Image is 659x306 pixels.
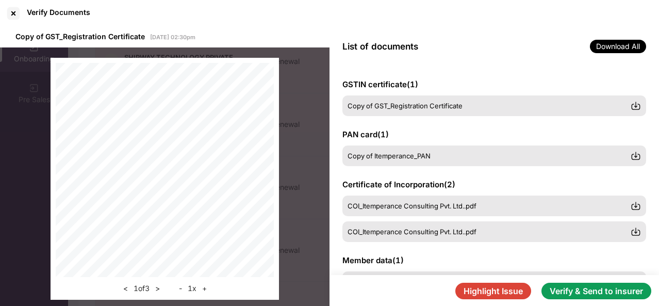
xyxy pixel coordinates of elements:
span: Download All [590,40,646,53]
button: - [176,282,185,295]
span: List of documents [342,41,418,52]
button: + [199,282,210,295]
span: COI_Itemperance Consulting Pvt. Ltd..pdf [348,228,476,236]
span: Member data ( 1 ) [342,255,404,265]
span: COI_Itemperance Consulting Pvt. Ltd..pdf [348,202,476,210]
span: Copy of GST_Registration Certificate [348,102,463,110]
div: 1 x [176,282,210,295]
img: svg+xml;base64,PHN2ZyBpZD0iRG93bmxvYWQtMzJ4MzIiIHhtbG5zPSJodHRwOi8vd3d3LnczLm9yZy8yMDAwL3N2ZyIgd2... [631,201,641,211]
button: Highlight Issue [455,283,531,299]
button: < [120,282,131,295]
span: PAN card ( 1 ) [342,130,389,139]
img: svg+xml;base64,PHN2ZyBpZD0iRG93bmxvYWQtMzJ4MzIiIHhtbG5zPSJodHRwOi8vd3d3LnczLm9yZy8yMDAwL3N2ZyIgd2... [631,151,641,161]
div: Verify Documents [27,8,90,17]
span: Certificate of Incorporation ( 2 ) [342,180,455,189]
button: Verify & Send to insurer [541,283,651,299]
img: svg+xml;base64,PHN2ZyBpZD0iRG93bmxvYWQtMzJ4MzIiIHhtbG5zPSJodHRwOi8vd3d3LnczLm9yZy8yMDAwL3N2ZyIgd2... [631,101,641,111]
div: 1 of 3 [120,282,163,295]
span: Copy of GST_Registration Certificate [15,32,145,41]
span: [DATE] 02:30pm [150,34,195,41]
span: GSTIN certificate ( 1 ) [342,79,418,89]
img: svg+xml;base64,PHN2ZyBpZD0iRG93bmxvYWQtMzJ4MzIiIHhtbG5zPSJodHRwOi8vd3d3LnczLm9yZy8yMDAwL3N2ZyIgd2... [631,227,641,237]
span: Copy of Itemperance_PAN [348,152,431,160]
button: > [152,282,163,295]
